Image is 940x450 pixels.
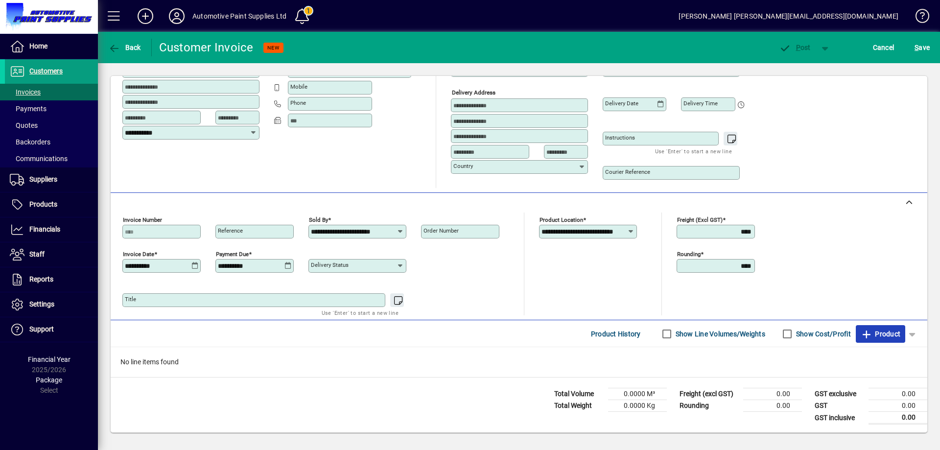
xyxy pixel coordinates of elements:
[10,121,38,129] span: Quotes
[869,412,927,424] td: 0.00
[605,168,650,175] mat-label: Courier Reference
[10,138,50,146] span: Backorders
[796,44,800,51] span: P
[130,7,161,25] button: Add
[774,39,816,56] button: Post
[675,388,743,400] td: Freight (excl GST)
[608,400,667,412] td: 0.0000 Kg
[677,251,701,258] mat-label: Rounding
[679,8,898,24] div: [PERSON_NAME] [PERSON_NAME][EMAIL_ADDRESS][DOMAIN_NAME]
[5,84,98,100] a: Invoices
[290,99,306,106] mat-label: Phone
[540,216,583,223] mat-label: Product location
[908,2,928,34] a: Knowledge Base
[549,400,608,412] td: Total Weight
[912,39,932,56] button: Save
[36,376,62,384] span: Package
[591,326,641,342] span: Product History
[29,200,57,208] span: Products
[29,325,54,333] span: Support
[192,8,286,24] div: Automotive Paint Supplies Ltd
[674,329,765,339] label: Show Line Volumes/Weights
[5,100,98,117] a: Payments
[29,175,57,183] span: Suppliers
[29,250,45,258] span: Staff
[159,40,254,55] div: Customer Invoice
[423,227,459,234] mat-label: Order number
[779,44,811,51] span: ost
[605,134,635,141] mat-label: Instructions
[10,105,47,113] span: Payments
[5,34,98,59] a: Home
[5,242,98,267] a: Staff
[98,39,152,56] app-page-header-button: Back
[549,388,608,400] td: Total Volume
[794,329,851,339] label: Show Cost/Profit
[810,400,869,412] td: GST
[322,307,399,318] mat-hint: Use 'Enter' to start a new line
[290,83,307,90] mat-label: Mobile
[218,227,243,234] mat-label: Reference
[161,7,192,25] button: Profile
[5,292,98,317] a: Settings
[677,216,723,223] mat-label: Freight (excl GST)
[655,145,732,157] mat-hint: Use 'Enter' to start a new line
[5,192,98,217] a: Products
[29,67,63,75] span: Customers
[675,400,743,412] td: Rounding
[29,42,47,50] span: Home
[743,400,802,412] td: 0.00
[810,412,869,424] td: GST inclusive
[5,134,98,150] a: Backorders
[106,39,143,56] button: Back
[123,251,154,258] mat-label: Invoice date
[5,117,98,134] a: Quotes
[108,44,141,51] span: Back
[111,347,927,377] div: No line items found
[683,100,718,107] mat-label: Delivery time
[267,45,280,51] span: NEW
[743,388,802,400] td: 0.00
[5,317,98,342] a: Support
[29,225,60,233] span: Financials
[5,267,98,292] a: Reports
[5,167,98,192] a: Suppliers
[311,261,349,268] mat-label: Delivery status
[605,100,638,107] mat-label: Delivery date
[10,88,41,96] span: Invoices
[29,275,53,283] span: Reports
[216,251,249,258] mat-label: Payment due
[873,40,894,55] span: Cancel
[29,300,54,308] span: Settings
[870,39,897,56] button: Cancel
[810,388,869,400] td: GST exclusive
[869,400,927,412] td: 0.00
[587,325,645,343] button: Product History
[309,216,328,223] mat-label: Sold by
[5,217,98,242] a: Financials
[10,155,68,163] span: Communications
[856,325,905,343] button: Product
[869,388,927,400] td: 0.00
[5,150,98,167] a: Communications
[125,296,136,303] mat-label: Title
[915,44,918,51] span: S
[608,388,667,400] td: 0.0000 M³
[28,355,70,363] span: Financial Year
[453,163,473,169] mat-label: Country
[123,216,162,223] mat-label: Invoice number
[861,326,900,342] span: Product
[915,40,930,55] span: ave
